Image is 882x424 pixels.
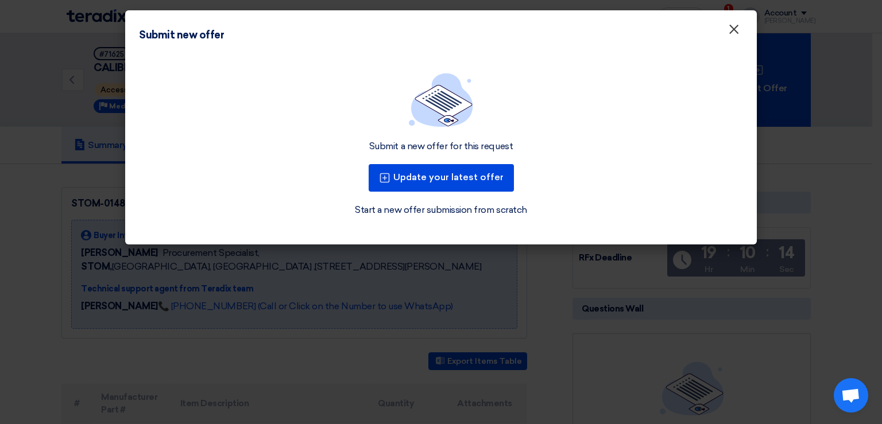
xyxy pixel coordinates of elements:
div: Submit a new offer for this request [369,141,513,153]
img: empty_state_list.svg [409,73,473,127]
div: Submit new offer [139,28,224,43]
a: Start a new offer submission from scratch [355,203,527,217]
button: Update your latest offer [369,164,514,192]
button: Close [719,18,749,41]
div: Open chat [834,378,868,413]
span: × [728,21,740,44]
